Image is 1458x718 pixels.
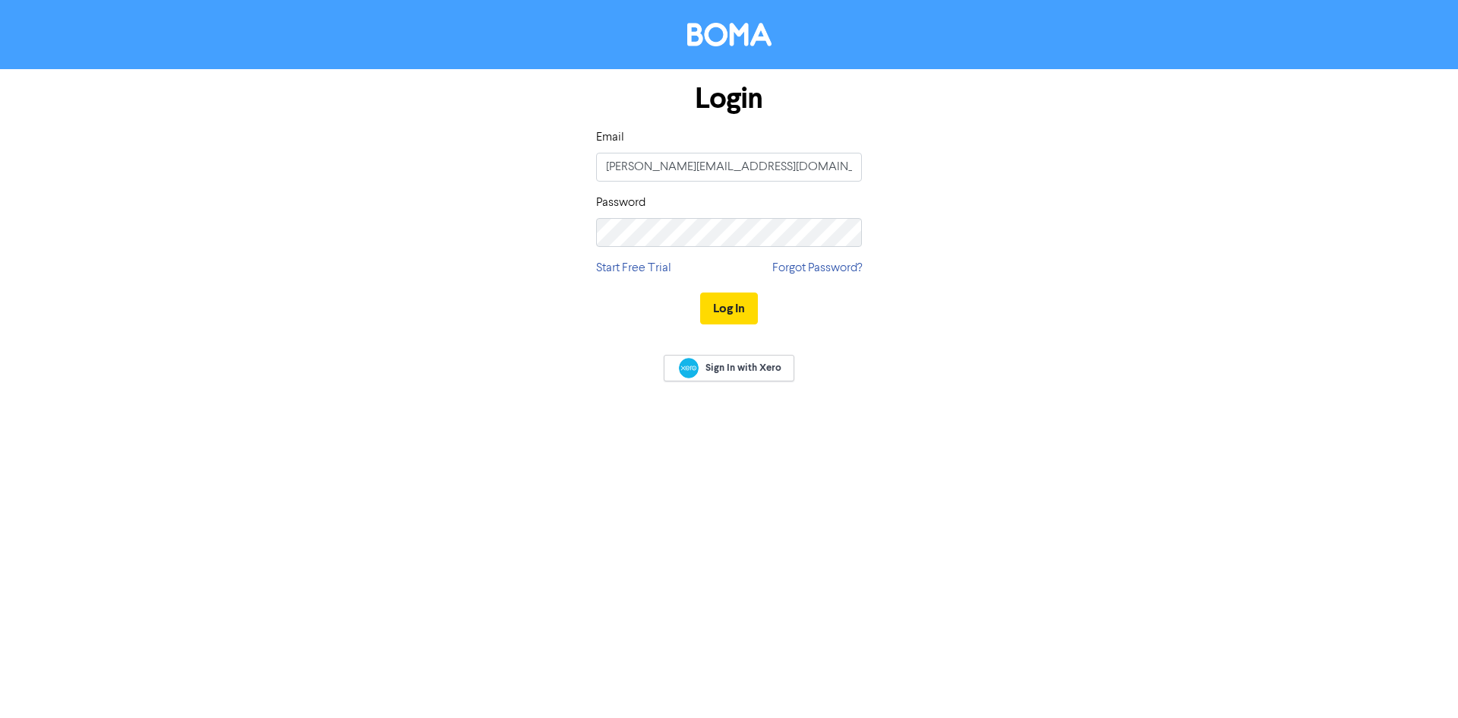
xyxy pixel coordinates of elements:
[596,128,624,147] label: Email
[679,358,699,378] img: Xero logo
[700,293,758,324] button: Log In
[664,355,794,381] a: Sign In with Xero
[687,23,772,46] img: BOMA Logo
[596,81,862,116] h1: Login
[772,259,862,277] a: Forgot Password?
[705,361,781,375] span: Sign In with Xero
[596,194,645,212] label: Password
[596,259,671,277] a: Start Free Trial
